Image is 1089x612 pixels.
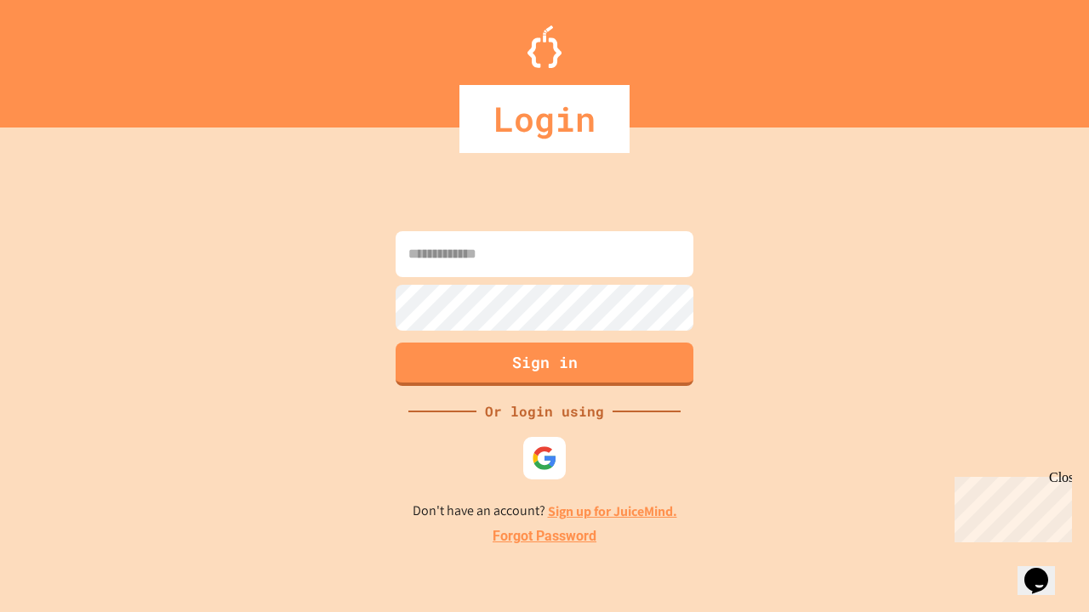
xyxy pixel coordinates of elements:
iframe: chat widget [948,470,1072,542]
img: google-icon.svg [532,445,557,471]
p: Don't have an account? [413,501,677,522]
a: Forgot Password [493,526,596,547]
iframe: chat widget [1018,544,1072,595]
a: Sign up for JuiceMind. [548,502,677,520]
div: Or login using [476,401,613,422]
div: Login [459,85,630,153]
img: Logo.svg [527,25,562,68]
div: Chat with us now!Close [7,7,117,108]
button: Sign in [396,343,693,386]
